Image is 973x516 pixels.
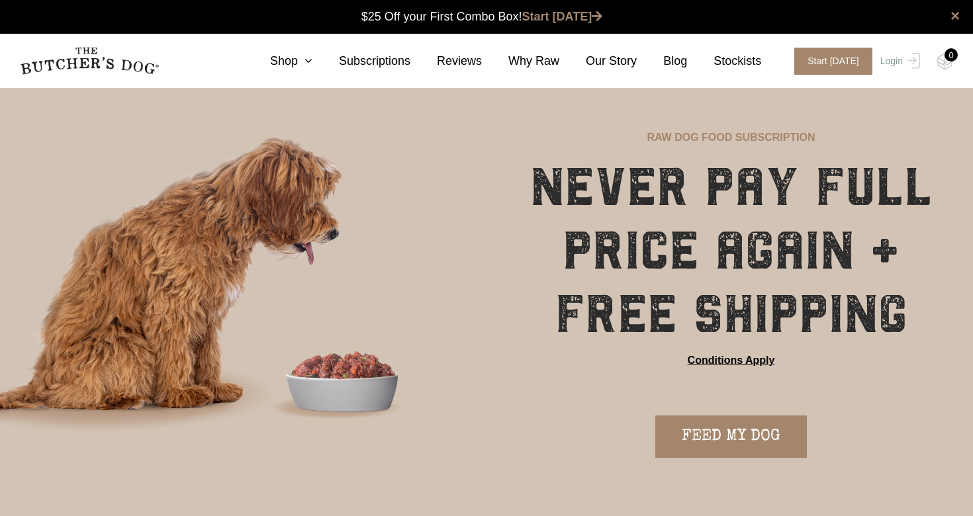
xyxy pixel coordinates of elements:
[559,52,637,70] a: Our Story
[950,8,960,24] a: close
[781,48,877,75] a: Start [DATE]
[688,353,775,368] a: Conditions Apply
[937,53,953,70] img: TBD_Cart-Empty.png
[312,52,410,70] a: Subscriptions
[647,130,815,146] p: RAW DOG FOOD SUBSCRIPTION
[945,48,958,62] div: 0
[794,48,872,75] span: Start [DATE]
[410,52,482,70] a: Reviews
[637,52,687,70] a: Blog
[522,155,940,346] h1: NEVER PAY FULL PRICE AGAIN + FREE SHIPPING
[522,10,603,23] a: Start [DATE]
[877,48,920,75] a: Login
[482,52,559,70] a: Why Raw
[687,52,761,70] a: Stockists
[244,52,312,70] a: Shop
[655,415,807,458] a: FEED MY DOG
